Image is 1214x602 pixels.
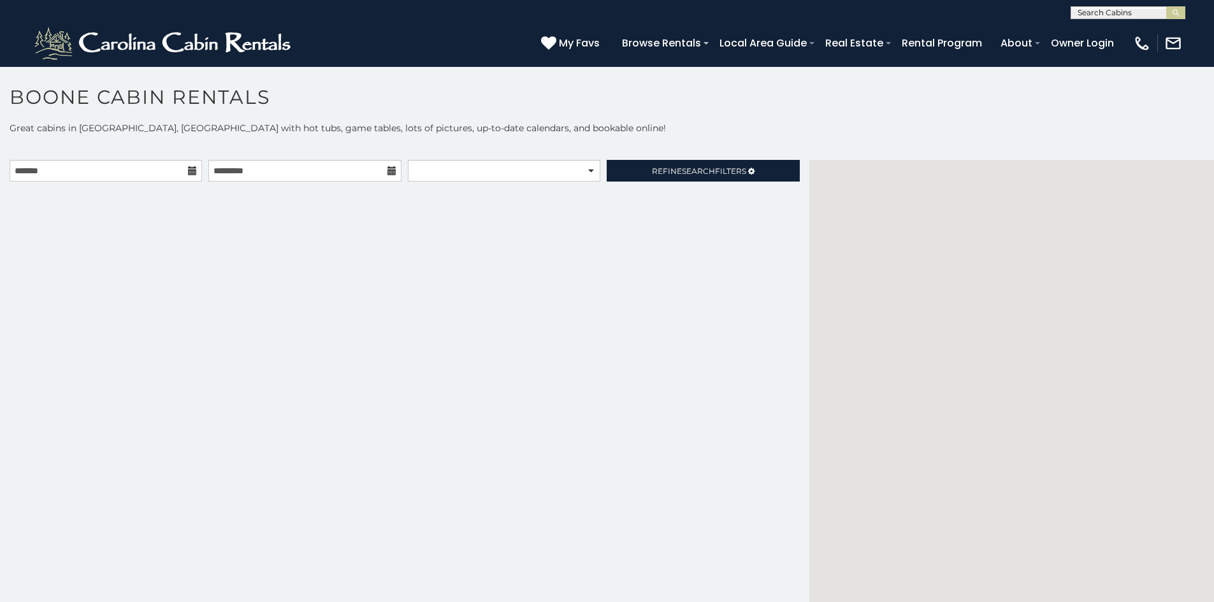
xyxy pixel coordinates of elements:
[713,32,813,54] a: Local Area Guide
[1164,34,1182,52] img: mail-regular-white.png
[1133,34,1151,52] img: phone-regular-white.png
[819,32,890,54] a: Real Estate
[652,166,746,176] span: Refine Filters
[616,32,707,54] a: Browse Rentals
[607,160,799,182] a: RefineSearchFilters
[895,32,988,54] a: Rental Program
[559,35,600,51] span: My Favs
[32,24,296,62] img: White-1-2.png
[541,35,603,52] a: My Favs
[682,166,715,176] span: Search
[1044,32,1120,54] a: Owner Login
[994,32,1039,54] a: About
